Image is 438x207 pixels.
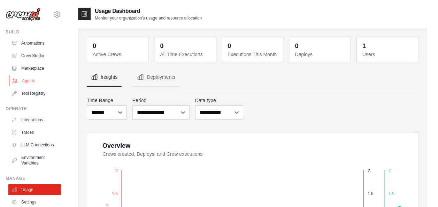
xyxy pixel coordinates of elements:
[93,51,144,58] dt: Active Crews
[389,168,391,173] tspan: 2
[368,191,374,196] tspan: 1.5
[6,106,61,112] div: Operate
[8,38,61,49] a: Automations
[160,41,163,51] div: 0
[102,141,130,151] div: Overview
[228,51,279,58] dt: Executions This Month
[8,127,61,138] a: Traces
[112,191,118,196] tspan: 1.5
[8,139,61,151] a: LLM Connections
[133,68,179,87] button: Deployments
[362,41,366,51] div: 1
[8,50,61,61] a: Crew Studio
[6,176,61,181] div: Manage
[87,68,122,87] button: Insights
[6,8,40,21] img: Logo
[87,97,127,104] label: Time Range
[295,41,298,51] div: 0
[95,15,202,21] p: Monitor your organization's usage and resource allocation
[295,51,346,58] dt: Deploys
[93,41,96,51] div: 0
[8,114,61,125] a: Integrations
[362,51,414,58] dt: Users
[195,97,243,104] label: Data type
[8,63,61,74] a: Marketplace
[9,75,62,86] a: Agents
[228,41,231,51] div: 0
[368,168,370,173] tspan: 2
[115,168,118,173] tspan: 2
[102,151,409,158] dt: Crews created, Deploys, and Crew executions
[95,7,202,15] h2: Usage Dashboard
[6,29,61,35] div: Build
[132,97,190,104] label: Period
[8,88,61,99] a: Tool Registry
[87,68,418,87] nav: Tabs
[389,191,394,196] tspan: 1.5
[160,51,211,58] dt: All Time Executions
[8,184,61,195] a: Usage
[8,152,61,169] a: Environment Variables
